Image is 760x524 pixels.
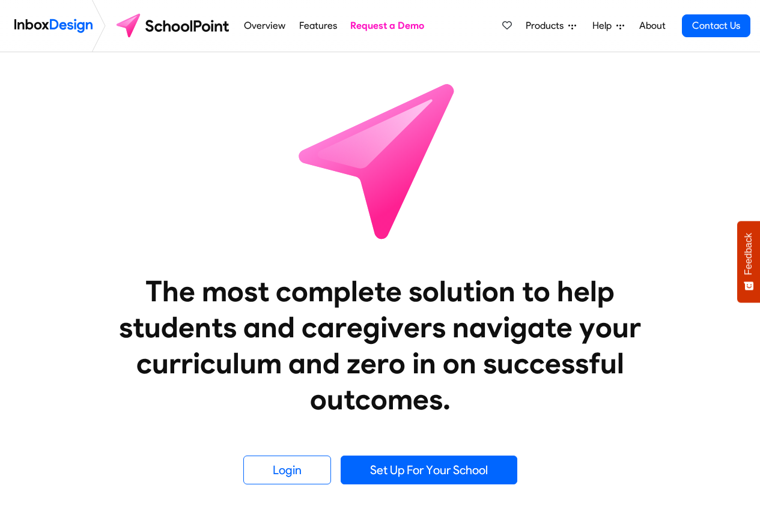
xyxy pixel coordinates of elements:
[272,52,488,268] img: icon_schoolpoint.svg
[95,273,666,417] heading: The most complete solution to help students and caregivers navigate your curriculum and zero in o...
[737,221,760,303] button: Feedback - Show survey
[588,14,629,38] a: Help
[592,19,616,33] span: Help
[241,14,289,38] a: Overview
[743,233,754,275] span: Feedback
[636,14,669,38] a: About
[341,456,517,484] a: Set Up For Your School
[111,11,237,40] img: schoolpoint logo
[682,14,750,37] a: Contact Us
[243,456,331,484] a: Login
[296,14,340,38] a: Features
[521,14,581,38] a: Products
[347,14,428,38] a: Request a Demo
[526,19,568,33] span: Products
